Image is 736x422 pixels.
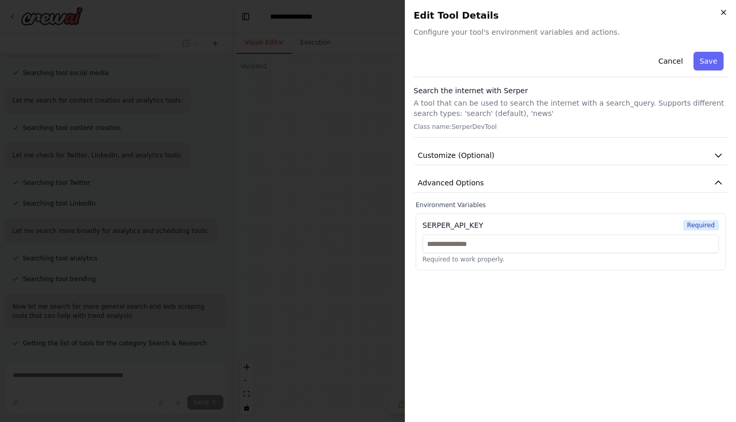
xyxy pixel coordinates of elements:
[414,8,728,23] h2: Edit Tool Details
[416,201,726,209] label: Environment Variables
[422,255,719,264] p: Required to work properly.
[414,173,728,193] button: Advanced Options
[422,220,483,230] div: SERPER_API_KEY
[693,52,724,70] button: Save
[418,178,484,188] span: Advanced Options
[418,150,494,161] span: Customize (Optional)
[683,220,719,230] span: Required
[414,123,728,131] p: Class name: SerperDevTool
[652,52,689,70] button: Cancel
[414,85,728,96] h3: Search the internet with Serper
[414,27,728,37] span: Configure your tool's environment variables and actions.
[414,98,728,119] p: A tool that can be used to search the internet with a search_query. Supports different search typ...
[414,146,728,165] button: Customize (Optional)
